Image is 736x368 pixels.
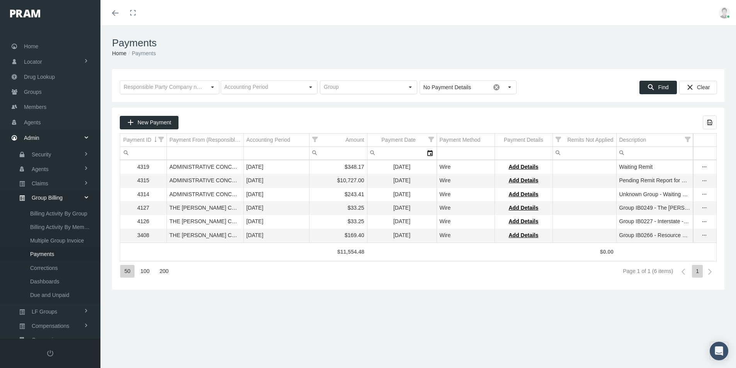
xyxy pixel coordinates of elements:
td: ADMINISTRATIVE CONCEPTS INC (ACI) [167,161,243,174]
span: Clear [697,84,710,90]
div: Show Payment actions [698,163,711,171]
td: Pending Remit Report for Payment [616,174,693,188]
td: [DATE] [243,161,309,174]
span: Billing Activity By Member [30,220,92,234]
span: Add Details [508,232,538,238]
div: $169.40 [312,232,364,239]
td: Wire [437,202,495,215]
span: Multiple Group Invoice [30,234,84,247]
div: Page Navigation [120,261,717,282]
td: [DATE] [367,188,437,201]
span: Add Details [508,191,538,197]
span: Find [658,84,668,90]
div: Description [619,136,646,144]
div: Data grid toolbar [120,115,717,129]
input: Filter cell [553,147,616,159]
span: Payments [30,248,54,261]
td: Waiting Remit [616,161,693,174]
td: [DATE] [243,229,309,242]
td: THE [PERSON_NAME] COMPANY [167,229,243,242]
td: 4126 [120,215,167,229]
div: more [698,204,711,212]
span: Group Billing [32,191,63,204]
td: Wire [437,215,495,229]
td: [DATE] [367,202,437,215]
div: more [698,177,711,185]
div: $0.00 [555,248,614,256]
div: Show Payment actions [698,232,711,239]
div: $243.41 [312,191,364,198]
span: Security [32,148,51,161]
td: [DATE] [367,229,437,242]
td: Wire [437,188,495,201]
div: Show Payment actions [698,218,711,226]
td: Wire [437,174,495,188]
span: Add Details [508,218,538,224]
span: Agents [32,163,49,176]
div: $348.17 [312,163,364,171]
div: Items per page: 200 [155,265,172,278]
div: $10,727.00 [312,177,364,184]
td: Column Description [616,134,693,147]
span: Agents [24,115,41,130]
div: Items per page: 50 [120,265,134,278]
li: Payments [126,49,156,58]
td: Wire [437,161,495,174]
span: Show filter options for column 'Payment ID' [158,137,164,142]
span: Show filter options for column 'Payment Date' [428,137,434,142]
td: [DATE] [367,215,437,229]
div: Payment From (Responsible Party) [170,136,241,144]
div: Payment Method [440,136,481,144]
div: more [698,232,711,239]
span: Show filter options for column 'Amount' [312,137,318,142]
div: Show Payment actions [698,204,711,212]
div: Show Payment actions [698,191,711,198]
td: ADMINISTRATIVE CONCEPTS INC (ACI) [167,188,243,201]
td: 4315 [120,174,167,188]
div: more [698,218,711,226]
td: Group IB0249 - The Timberman - Pending Remit [616,202,693,215]
td: Group IB0266 - Resource Employment - Payment In [DATE] - Provider payment form [PERSON_NAME] stat... [616,229,693,242]
div: $11,554.48 [312,248,364,256]
div: Payment Details [504,136,543,144]
div: Amount [345,136,364,144]
span: New Payment [138,119,171,125]
td: 4127 [120,202,167,215]
td: Wire [437,229,495,242]
span: Add Details [508,164,538,170]
td: [DATE] [243,215,309,229]
td: [DATE] [367,161,437,174]
span: Claims [32,177,48,190]
span: Locator [24,54,42,69]
div: Open Intercom Messenger [710,342,728,360]
div: $33.25 [312,204,364,212]
div: Select [404,81,417,94]
div: Select [304,81,317,94]
span: Groups [24,85,42,99]
td: Column Payment ID [120,134,167,147]
span: Due and Unpaid [30,288,69,302]
td: [DATE] [243,202,309,215]
td: Column Amount [309,134,367,147]
td: Column Payment Method [437,134,495,147]
div: Select [423,147,437,159]
span: Add Details [508,177,538,183]
div: Export all data to Excel [703,115,717,129]
td: Column Payment From (Responsible Party) [167,134,243,147]
div: Accounting Period [246,136,291,144]
div: Clear [679,81,717,94]
td: Filter cell [120,147,167,160]
span: Billing Activity By Group [30,207,87,220]
input: Filter cell [367,147,423,159]
td: [DATE] [243,174,309,188]
div: Remits Not Applied [567,136,613,144]
span: Admin [24,131,39,145]
span: Home [24,39,38,54]
div: Page 1 of 1 (6 items) [623,268,673,274]
span: Corrections [30,261,58,275]
div: Select [503,81,516,94]
div: Payment ID [123,136,151,144]
span: Members [24,100,46,114]
a: Home [112,50,126,56]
